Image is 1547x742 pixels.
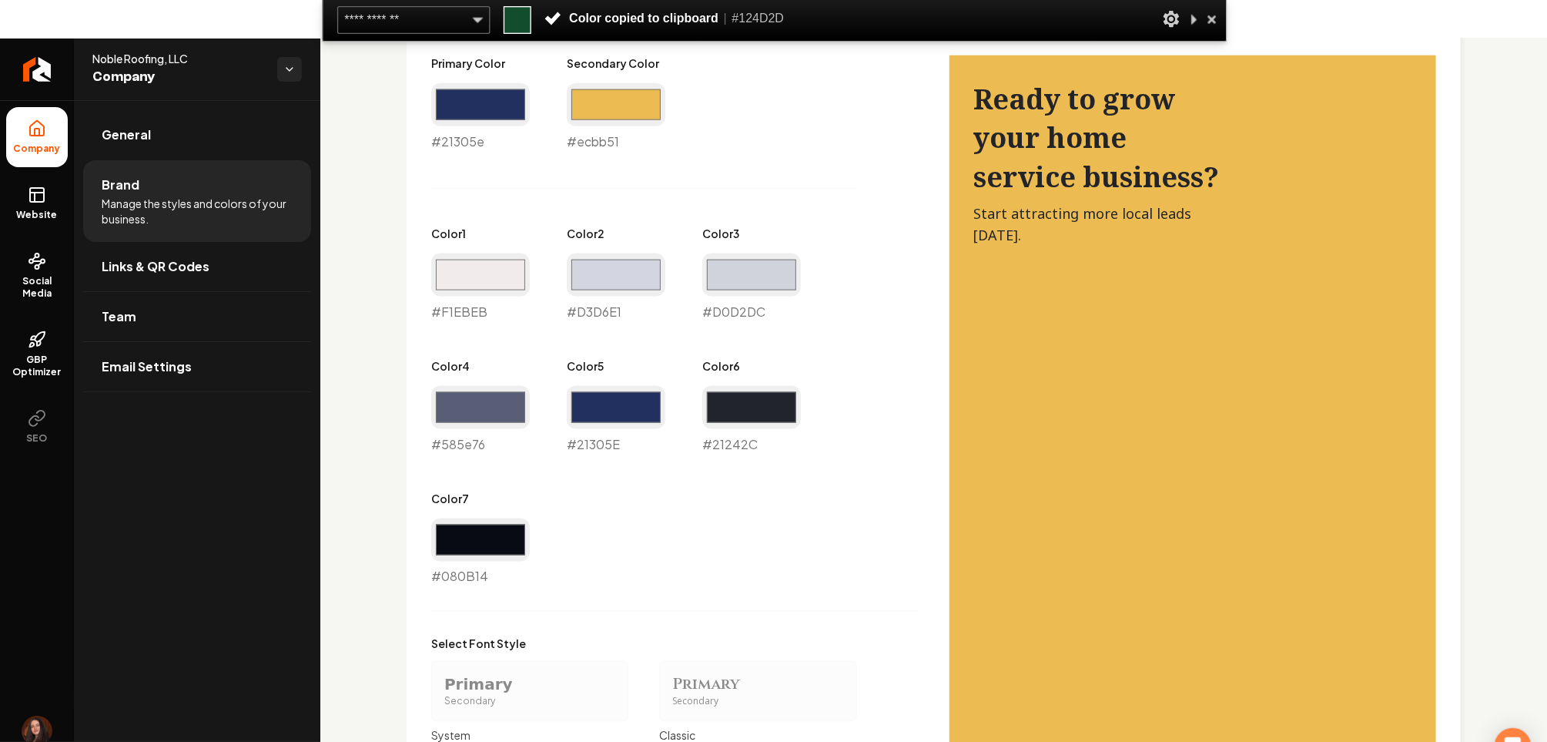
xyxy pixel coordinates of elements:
[567,253,665,321] div: #D3D6E1
[102,176,139,194] span: Brand
[102,358,192,376] span: Email Settings
[8,143,67,155] span: Company
[431,491,530,506] label: Color 7
[567,226,665,241] label: Color 2
[723,12,726,26] span: |
[431,358,530,374] label: Color 4
[102,126,151,144] span: General
[732,12,784,26] span: #124D2D
[567,358,665,374] label: Color 5
[702,358,801,374] label: Color 6
[444,696,615,709] div: Secondary
[672,696,843,709] div: Secondary
[567,55,665,71] label: Secondary Color
[431,226,530,241] label: Color 1
[672,674,843,696] div: Primary
[1201,6,1222,32] div: Close and Stop Picking
[567,386,665,454] div: #21305E
[431,636,857,652] label: Select Font Style
[102,196,293,227] span: Manage the styles and colors of your business.
[431,83,530,151] div: #21305e
[6,397,68,457] button: SEO
[23,57,52,82] img: Rebolt Logo
[431,55,530,71] label: Primary Color
[102,307,136,326] span: Team
[11,209,64,221] span: Website
[6,354,68,378] span: GBP Optimizer
[83,342,311,391] a: Email Settings
[702,386,801,454] div: #21242C
[6,173,68,233] a: Website
[6,275,68,300] span: Social Media
[83,110,311,159] a: General
[6,240,68,312] a: Social Media
[431,253,530,321] div: #F1EBEB
[6,318,68,391] a: GBP Optimizer
[444,674,615,696] div: Primary
[544,12,784,26] span: Color copied to clipboard
[102,257,209,276] span: Links & QR Codes
[702,253,801,321] div: #D0D2DC
[1160,6,1181,32] div: Options
[702,226,801,241] label: Color 3
[1185,6,1201,32] div: Collapse This Panel
[92,51,265,66] span: Noble Roofing, LLC
[83,292,311,341] a: Team
[83,242,311,291] a: Links & QR Codes
[567,83,665,151] div: #ecbb51
[92,66,265,88] span: Company
[431,519,530,586] div: #080B14
[431,386,530,454] div: #585e76
[21,432,54,445] span: SEO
